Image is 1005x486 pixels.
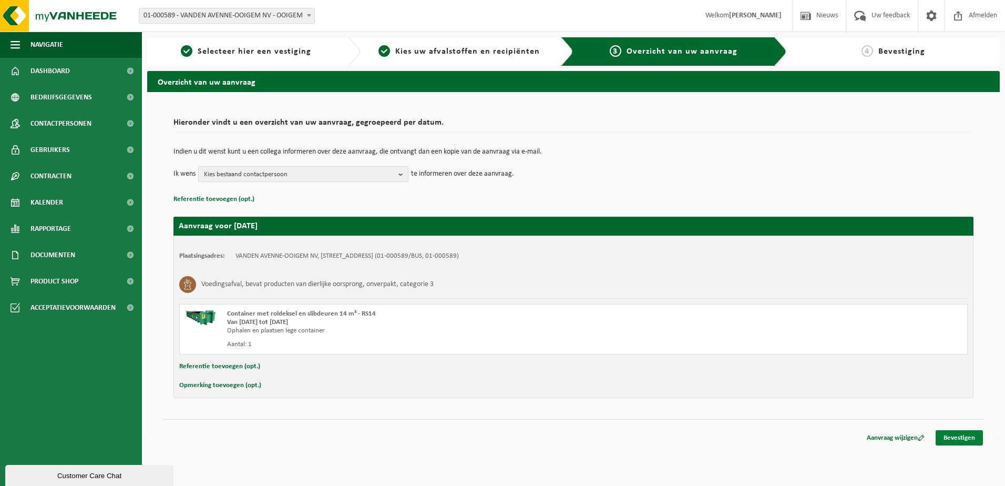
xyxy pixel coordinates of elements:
span: Bevestiging [878,47,925,56]
span: Product Shop [30,268,78,295]
button: Kies bestaand contactpersoon [198,166,408,182]
button: Opmerking toevoegen (opt.) [179,379,261,392]
span: Contactpersonen [30,110,91,137]
p: Ik wens [173,166,196,182]
td: VANDEN AVENNE-OOIGEM NV, [STREET_ADDRESS] (01-000589/BUS, 01-000589) [235,252,459,260]
h2: Hieronder vindt u een overzicht van uw aanvraag, gegroepeerd per datum. [173,118,973,133]
button: Referentie toevoegen (opt.) [179,360,260,373]
strong: Plaatsingsadres: [179,252,225,259]
span: 01-000589 - VANDEN AVENNE-OOIGEM NV - OOIGEM [139,8,315,24]
span: Kalender [30,189,63,216]
span: Dashboard [30,58,70,84]
a: 1Selecteer hier een vestiging [152,45,340,58]
span: Overzicht van uw aanvraag [627,47,737,56]
span: 1 [181,45,192,57]
span: Navigatie [30,32,63,58]
span: Kies bestaand contactpersoon [204,167,394,183]
span: Rapportage [30,216,71,242]
span: Selecteer hier een vestiging [198,47,311,56]
iframe: chat widget [5,463,176,486]
p: Indien u dit wenst kunt u een collega informeren over deze aanvraag, die ontvangt dan een kopie v... [173,148,973,156]
div: Ophalen en plaatsen lege container [227,327,616,335]
span: 4 [862,45,873,57]
span: 2 [378,45,390,57]
span: 01-000589 - VANDEN AVENNE-OOIGEM NV - OOIGEM [139,8,314,23]
span: Bedrijfsgegevens [30,84,92,110]
div: Aantal: 1 [227,340,616,349]
h2: Overzicht van uw aanvraag [147,71,1000,92]
button: Referentie toevoegen (opt.) [173,193,254,206]
span: 3 [610,45,621,57]
img: HK-RS-14-GN-00.png [185,310,217,326]
p: te informeren over deze aanvraag. [411,166,514,182]
span: Kies uw afvalstoffen en recipiënten [395,47,540,56]
span: Gebruikers [30,137,70,163]
a: Aanvraag wijzigen [859,430,932,445]
a: 2Kies uw afvalstoffen en recipiënten [366,45,553,58]
strong: Van [DATE] tot [DATE] [227,319,288,326]
span: Container met roldeksel en slibdeuren 14 m³ - RS14 [227,310,376,317]
strong: [PERSON_NAME] [729,12,782,19]
h3: Voedingsafval, bevat producten van dierlijke oorsprong, onverpakt, categorie 3 [201,276,434,293]
a: Bevestigen [936,430,983,445]
strong: Aanvraag voor [DATE] [179,222,258,230]
span: Contracten [30,163,71,189]
span: Documenten [30,242,75,268]
span: Acceptatievoorwaarden [30,295,116,321]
